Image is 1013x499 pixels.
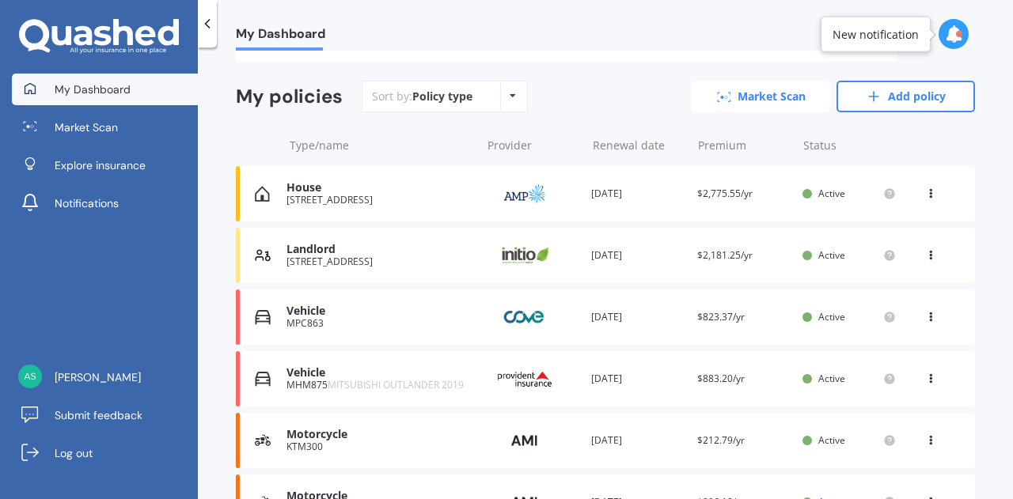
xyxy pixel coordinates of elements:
img: Vehicle [255,371,271,387]
div: [DATE] [591,186,685,202]
a: Notifications [12,187,198,219]
div: My policies [236,85,343,108]
img: House [255,186,270,202]
div: Vehicle [286,304,472,318]
img: AMP [485,179,564,209]
img: 479fd032604dd3b34cdfb5e59bbd7875 [18,365,42,388]
span: My Dashboard [236,26,325,47]
a: [PERSON_NAME] [12,361,198,393]
div: KTM300 [286,441,472,452]
img: Vehicle [255,309,271,325]
div: Policy type [412,89,472,104]
span: Active [818,187,845,200]
span: Log out [55,445,93,461]
a: Market Scan [692,81,830,112]
div: Vehicle [286,366,472,380]
span: Market Scan [55,119,118,135]
span: Active [818,372,845,385]
div: MHM875 [286,380,472,391]
a: Explore insurance [12,149,198,181]
div: Landlord [286,243,472,256]
img: Motorcycle [255,433,271,448]
div: [STREET_ADDRESS] [286,256,472,267]
a: Submit feedback [12,399,198,431]
div: Motorcycle [286,428,472,441]
span: MITSUBISHI OUTLANDER 2019 [328,378,464,391]
span: Submit feedback [55,407,142,423]
div: Sort by: [372,89,472,104]
div: Premium [698,138,791,153]
img: Landlord [255,248,271,263]
span: Notifications [55,195,119,211]
span: $883.20/yr [697,372,745,385]
a: My Dashboard [12,74,198,105]
div: Status [803,138,896,153]
img: Provident [485,364,564,394]
span: Active [818,433,845,447]
span: $212.79/yr [697,433,745,447]
div: New notification [833,26,919,42]
div: [DATE] [591,433,685,448]
div: Type/name [290,138,475,153]
div: Renewal date [593,138,685,153]
a: Market Scan [12,112,198,143]
span: $823.37/yr [697,310,745,323]
span: Active [818,248,845,262]
img: Cove [485,302,564,332]
a: Add policy [837,81,975,112]
div: MPC863 [286,318,472,329]
span: [PERSON_NAME] [55,369,141,385]
img: Initio [485,240,564,270]
span: Explore insurance [55,157,146,173]
div: Provider [488,138,580,153]
img: AMI [485,425,564,456]
span: $2,775.55/yr [697,187,753,200]
div: [DATE] [591,248,685,263]
div: [DATE] [591,309,685,325]
a: Log out [12,437,198,469]
div: [STREET_ADDRESS] [286,195,472,206]
div: [DATE] [591,371,685,387]
span: $2,181.25/yr [697,248,753,262]
div: House [286,181,472,195]
span: Active [818,310,845,323]
span: My Dashboard [55,81,131,97]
